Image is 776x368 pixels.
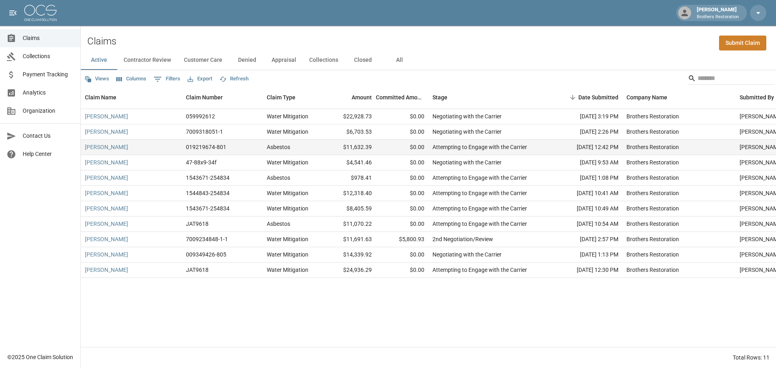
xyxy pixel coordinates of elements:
[229,50,265,70] button: Denied
[7,353,73,361] div: © 2025 One Claim Solution
[432,220,527,228] div: Attempting to Engage with the Carrier
[567,92,578,103] button: Sort
[432,174,527,182] div: Attempting to Engage with the Carrier
[267,250,308,259] div: Water Mitigation
[81,86,182,109] div: Claim Name
[217,73,251,85] button: Refresh
[550,232,622,247] div: [DATE] 2:57 PM
[323,140,376,155] div: $11,632.39
[267,189,308,197] div: Water Mitigation
[5,5,21,21] button: open drawer
[428,86,550,109] div: Stage
[432,189,527,197] div: Attempting to Engage with the Carrier
[267,266,308,274] div: Water Mitigation
[432,266,527,274] div: Attempting to Engage with the Carrier
[267,143,290,151] div: Asbestos
[117,50,177,70] button: Contractor Review
[626,112,679,120] div: Brothers Restoration
[550,124,622,140] div: [DATE] 2:26 PM
[85,143,128,151] a: [PERSON_NAME]
[85,220,128,228] a: [PERSON_NAME]
[303,50,345,70] button: Collections
[152,73,182,86] button: Show filters
[267,112,308,120] div: Water Mitigation
[323,109,376,124] div: $22,928.73
[626,143,679,151] div: Brothers Restoration
[23,34,74,42] span: Claims
[626,128,679,136] div: Brothers Restoration
[432,128,502,136] div: Negotiating with the Carrier
[622,86,736,109] div: Company Name
[267,235,308,243] div: Water Mitigation
[376,86,428,109] div: Committed Amount
[186,235,228,243] div: 7009234848-1-1
[177,50,229,70] button: Customer Care
[733,353,770,362] div: Total Rows: 11
[323,155,376,170] div: $4,541.46
[323,232,376,247] div: $11,691.63
[85,86,116,109] div: Claim Name
[432,250,502,259] div: Negotiating with the Carrier
[85,189,128,197] a: [PERSON_NAME]
[626,158,679,166] div: Brothers Restoration
[263,86,323,109] div: Claim Type
[323,86,376,109] div: Amount
[688,72,774,86] div: Search
[24,5,57,21] img: ocs-logo-white-transparent.png
[186,204,230,212] div: 1543671-254834
[626,235,679,243] div: Brothers Restoration
[323,124,376,140] div: $6,703.53
[186,73,214,85] button: Export
[81,50,117,70] button: Active
[82,73,111,85] button: Views
[376,232,428,247] div: $5,800.93
[550,170,622,186] div: [DATE] 1:08 PM
[432,86,447,109] div: Stage
[626,266,679,274] div: Brothers Restoration
[186,112,215,120] div: 059992612
[85,128,128,136] a: [PERSON_NAME]
[23,88,74,97] span: Analytics
[719,36,766,50] a: Submit Claim
[85,266,128,274] a: [PERSON_NAME]
[626,189,679,197] div: Brothers Restoration
[432,158,502,166] div: Negotiating with the Carrier
[323,263,376,278] div: $24,936.29
[85,204,128,212] a: [PERSON_NAME]
[432,235,493,243] div: 2nd Negotiation/Review
[694,6,742,20] div: [PERSON_NAME]
[323,201,376,217] div: $8,405.59
[23,52,74,61] span: Collections
[626,174,679,182] div: Brothers Restoration
[376,201,428,217] div: $0.00
[550,186,622,201] div: [DATE] 10:41 AM
[186,86,223,109] div: Claim Number
[23,150,74,158] span: Help Center
[550,140,622,155] div: [DATE] 12:42 PM
[432,112,502,120] div: Negotiating with the Carrier
[376,155,428,170] div: $0.00
[626,220,679,228] div: Brothers Restoration
[265,50,303,70] button: Appraisal
[23,70,74,79] span: Payment Tracking
[267,204,308,212] div: Water Mitigation
[186,158,217,166] div: 47-88x9-34f
[626,86,667,109] div: Company Name
[323,217,376,232] div: $11,070.22
[381,50,418,70] button: All
[182,86,263,109] div: Claim Number
[267,220,290,228] div: Asbestos
[186,143,226,151] div: 019219674-801
[578,86,618,109] div: Date Submitted
[23,107,74,115] span: Organization
[267,86,295,109] div: Claim Type
[323,186,376,201] div: $12,318.40
[87,36,116,47] h2: Claims
[376,86,424,109] div: Committed Amount
[267,174,290,182] div: Asbestos
[267,128,308,136] div: Water Mitigation
[550,201,622,217] div: [DATE] 10:49 AM
[114,73,148,85] button: Select columns
[376,124,428,140] div: $0.00
[186,189,230,197] div: 1544843-254834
